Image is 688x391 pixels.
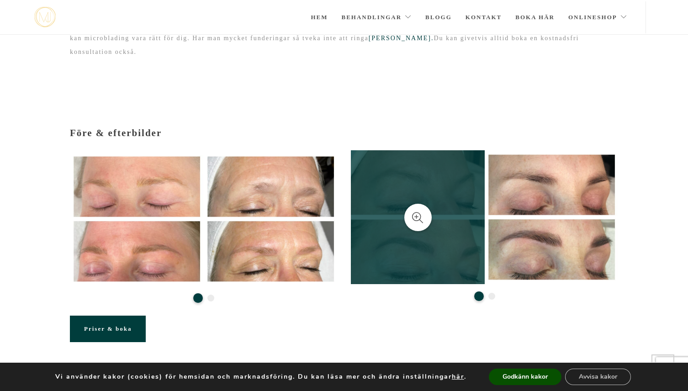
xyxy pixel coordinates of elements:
button: 1 of 2 [474,291,484,301]
button: 1 of 2 [193,293,203,303]
img: mjstudio [34,7,56,27]
a: Boka här [515,1,555,33]
button: 2 of 2 [488,293,495,300]
p: Vi använder kakor (cookies) för hemsidan och marknadsföring. Du kan läsa mer och ändra inställnin... [55,373,466,381]
a: mjstudio mjstudio mjstudio [34,7,56,27]
button: Avvisa kakor [565,369,631,385]
a: Behandlingar [341,1,412,33]
button: Godkänn kakor [489,369,561,385]
a: Kontakt [466,1,502,33]
span: Priser & boka [84,325,132,332]
a: Onlineshop [568,1,627,33]
a: Priser & boka [70,316,146,342]
a: Hem [311,1,328,33]
p: Det finns olika tekniker inom bryntatuering. Jag arbetar med microblading, även kallad 3d-bryn. Ö... [70,18,618,59]
button: här [452,373,464,381]
a: Blogg [425,1,452,33]
button: 2 of 2 [207,295,214,301]
span: Före & efterbilder [70,127,162,138]
a: [PERSON_NAME]. [369,35,434,42]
